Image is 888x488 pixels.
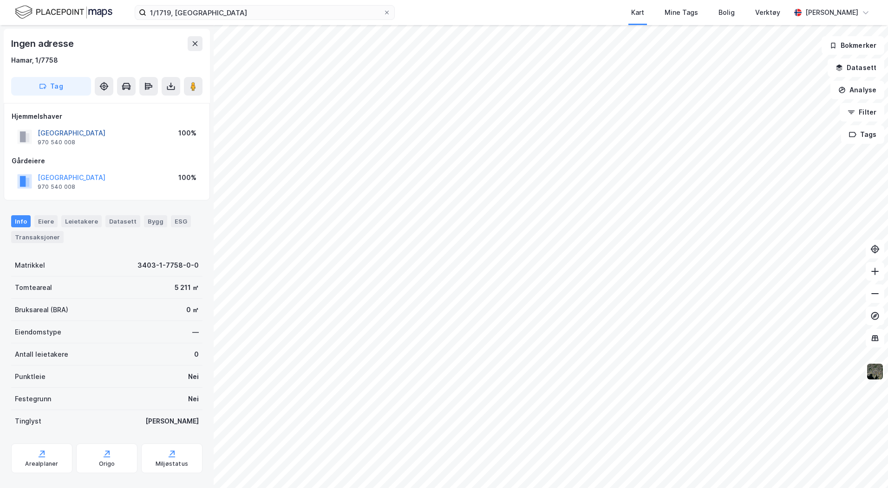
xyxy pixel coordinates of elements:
[11,231,64,243] div: Transaksjoner
[171,215,191,227] div: ESG
[15,260,45,271] div: Matrikkel
[15,327,61,338] div: Eiendomstype
[15,349,68,360] div: Antall leietakere
[822,36,884,55] button: Bokmerker
[12,155,202,167] div: Gårdeiere
[718,7,735,18] div: Bolig
[841,125,884,144] button: Tags
[194,349,199,360] div: 0
[11,55,58,66] div: Hamar, 1/7758
[34,215,58,227] div: Eiere
[175,282,199,293] div: 5 211 ㎡
[830,81,884,99] button: Analyse
[186,304,199,315] div: 0 ㎡
[38,139,75,146] div: 970 540 008
[842,443,888,488] iframe: Chat Widget
[188,371,199,382] div: Nei
[840,103,884,122] button: Filter
[188,393,199,405] div: Nei
[11,77,91,96] button: Tag
[105,215,140,227] div: Datasett
[99,460,115,468] div: Origo
[144,215,167,227] div: Bygg
[755,7,780,18] div: Verktøy
[11,36,75,51] div: Ingen adresse
[156,460,188,468] div: Miljøstatus
[15,4,112,20] img: logo.f888ab2527a4732fd821a326f86c7f29.svg
[15,416,41,427] div: Tinglyst
[805,7,858,18] div: [PERSON_NAME]
[15,282,52,293] div: Tomteareal
[665,7,698,18] div: Mine Tags
[38,183,75,191] div: 970 540 008
[15,393,51,405] div: Festegrunn
[866,363,884,380] img: 9k=
[192,327,199,338] div: —
[145,416,199,427] div: [PERSON_NAME]
[842,443,888,488] div: Kontrollprogram for chat
[178,128,196,139] div: 100%
[146,6,383,19] input: Søk på adresse, matrikkel, gårdeiere, leietakere eller personer
[631,7,644,18] div: Kart
[11,215,31,227] div: Info
[25,460,58,468] div: Arealplaner
[828,58,884,77] button: Datasett
[61,215,102,227] div: Leietakere
[178,172,196,183] div: 100%
[137,260,199,271] div: 3403-1-7758-0-0
[15,304,68,315] div: Bruksareal (BRA)
[15,371,46,382] div: Punktleie
[12,111,202,122] div: Hjemmelshaver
